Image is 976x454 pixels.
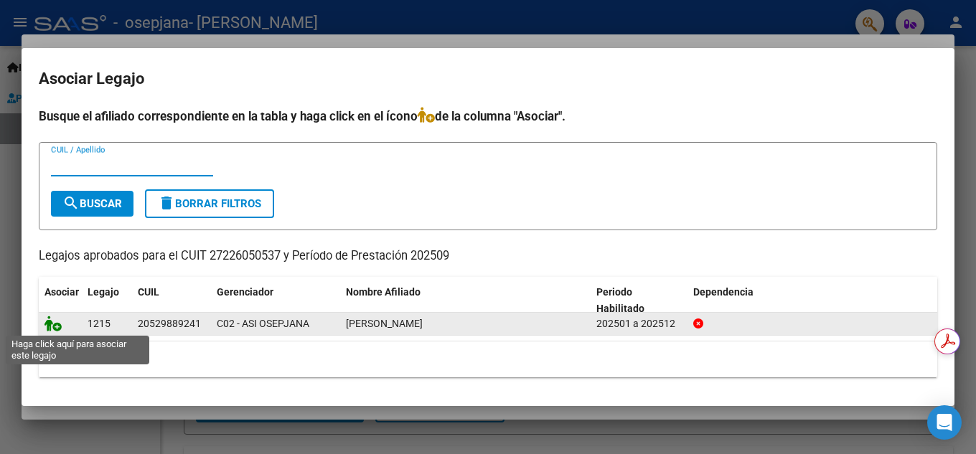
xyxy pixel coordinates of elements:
[211,277,340,324] datatable-header-cell: Gerenciador
[346,318,423,329] span: MENDIETA FRANCO SIMON
[88,318,111,329] span: 1215
[138,286,159,298] span: CUIL
[596,316,682,332] div: 202501 a 202512
[88,286,119,298] span: Legajo
[39,107,937,126] h4: Busque el afiliado correspondiente en la tabla y haga click en el ícono de la columna "Asociar".
[927,405,962,440] div: Open Intercom Messenger
[596,286,644,314] span: Periodo Habilitado
[44,286,79,298] span: Asociar
[591,277,688,324] datatable-header-cell: Periodo Habilitado
[693,286,754,298] span: Dependencia
[217,318,309,329] span: C02 - ASI OSEPJANA
[39,65,937,93] h2: Asociar Legajo
[138,316,201,332] div: 20529889241
[39,277,82,324] datatable-header-cell: Asociar
[340,277,591,324] datatable-header-cell: Nombre Afiliado
[217,286,273,298] span: Gerenciador
[145,189,274,218] button: Borrar Filtros
[51,191,133,217] button: Buscar
[346,286,421,298] span: Nombre Afiliado
[158,197,261,210] span: Borrar Filtros
[82,277,132,324] datatable-header-cell: Legajo
[688,277,938,324] datatable-header-cell: Dependencia
[39,341,937,377] div: 1 registros
[62,197,122,210] span: Buscar
[158,194,175,212] mat-icon: delete
[39,247,937,265] p: Legajos aprobados para el CUIT 27226050537 y Período de Prestación 202509
[62,194,80,212] mat-icon: search
[132,277,211,324] datatable-header-cell: CUIL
